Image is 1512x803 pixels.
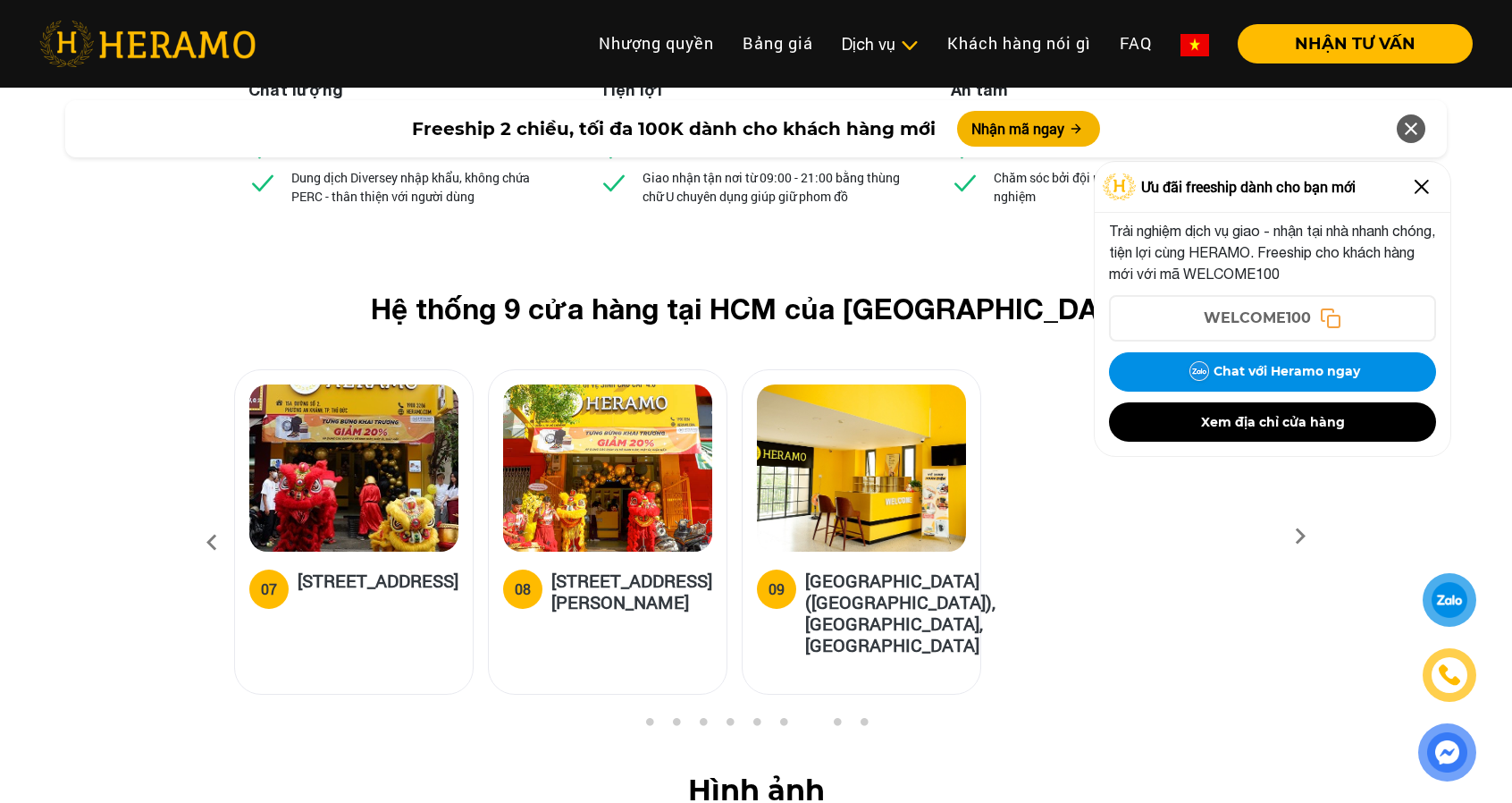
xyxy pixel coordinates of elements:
[801,717,819,735] button: 7
[640,717,658,735] button: 1
[1407,173,1436,201] img: Close
[900,37,919,55] img: subToggleIcon
[261,579,277,600] div: 07
[503,385,712,552] img: heramo-398-duong-hoang-dieu-phuong-2-quan-4
[1109,352,1436,392] button: Chat với Heramo ngay
[693,717,711,735] button: 3
[291,168,561,206] p: Dung dịch Diversey nhập khẩu, không chứa PERC - thân thiện với người dùng
[39,21,256,67] img: heramo-logo.png
[1204,308,1311,329] span: WELCOME100
[248,168,277,197] img: checked.svg
[584,24,728,63] a: Nhượng quyền
[515,579,531,600] div: 08
[412,115,936,142] span: Freeship 2 chiều, tối đa 100K dành cho khách hàng mới
[263,292,1249,325] h2: Hệ thống 9 cửa hàng tại HCM của [GEOGRAPHIC_DATA]
[298,570,458,605] h5: [STREET_ADDRESS]
[757,385,966,552] img: heramo-parc-villa-dai-phuoc-island-dong-nai
[1223,36,1473,52] a: NHẬN TƯ VẤN
[1425,651,1474,699] a: phone-icon
[600,168,628,197] img: checked.svg
[1109,402,1436,442] button: Xem địa chỉ cửa hàng
[1103,173,1137,200] img: Logo
[667,717,685,735] button: 2
[1141,176,1356,198] span: Ưu đãi freeship dành cho bạn mới
[994,168,1264,206] p: Chăm sóc bởi đội ngũ kỹ thuật nhiều năm kinh nghiệm
[1238,24,1473,63] button: NHẬN TƯ VẤN
[805,570,995,655] h5: [GEOGRAPHIC_DATA] ([GEOGRAPHIC_DATA]), [GEOGRAPHIC_DATA], [GEOGRAPHIC_DATA]
[1439,664,1460,686] img: phone-icon
[854,717,872,735] button: 9
[957,111,1100,147] button: Nhận mã ngay
[933,24,1105,63] a: Khách hàng nói gì
[747,717,765,735] button: 5
[249,385,458,552] img: heramo-15a-duong-so-2-phuong-an-khanh-thu-duc
[551,570,712,613] h5: [STREET_ADDRESS][PERSON_NAME]
[643,168,912,206] p: Giao nhận tận nơi từ 09:00 - 21:00 bằng thùng chữ U chuyên dụng giúp giữ phom đồ
[769,579,785,600] div: 09
[827,717,845,735] button: 8
[842,32,919,56] div: Dịch vụ
[1105,24,1166,63] a: FAQ
[951,168,979,197] img: checked.svg
[1180,34,1209,56] img: vn-flag.png
[1109,220,1436,284] p: Trải nghiệm dịch vụ giao - nhận tại nhà nhanh chóng, tiện lợi cùng HERAMO. Freeship cho khách hàn...
[728,24,827,63] a: Bảng giá
[720,717,738,735] button: 4
[774,717,792,735] button: 6
[1185,358,1214,386] img: Zalo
